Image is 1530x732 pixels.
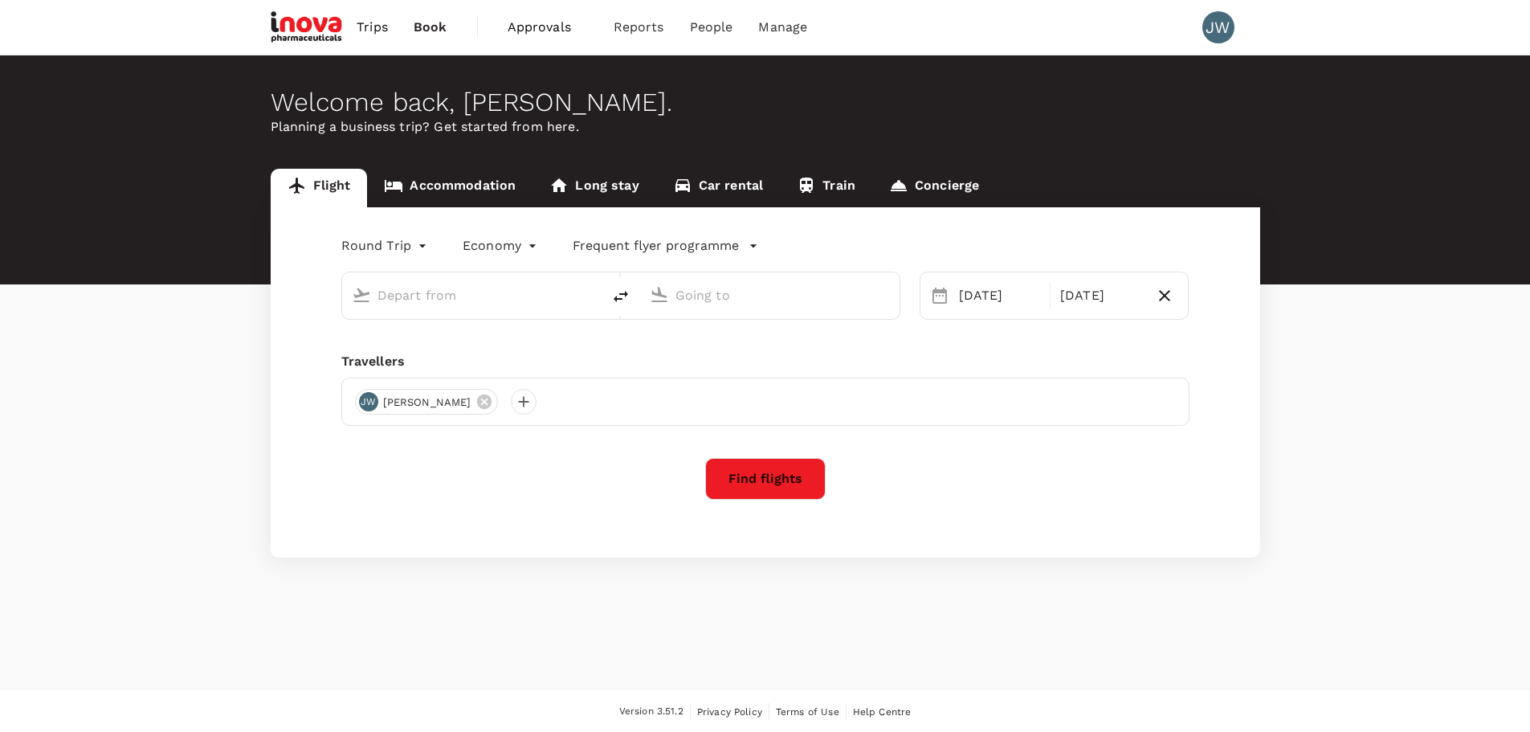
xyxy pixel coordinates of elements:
[359,392,378,411] div: JW
[463,233,541,259] div: Economy
[355,389,499,415] div: JW[PERSON_NAME]
[573,236,758,256] button: Frequent flyer programme
[853,703,912,721] a: Help Centre
[271,10,345,45] img: iNova Pharmaceuticals
[271,88,1260,117] div: Welcome back , [PERSON_NAME] .
[590,293,594,296] button: Open
[1202,11,1234,43] div: JW
[888,293,891,296] button: Open
[776,706,839,718] span: Terms of Use
[341,233,431,259] div: Round Trip
[532,169,655,207] a: Long stay
[780,169,872,207] a: Train
[705,458,826,500] button: Find flights
[373,395,481,411] span: [PERSON_NAME]
[776,703,839,721] a: Terms of Use
[357,18,388,37] span: Trips
[872,169,996,207] a: Concierge
[758,18,807,37] span: Manage
[1054,280,1148,312] div: [DATE]
[377,283,568,308] input: Depart from
[341,352,1189,371] div: Travellers
[853,706,912,718] span: Help Centre
[271,169,368,207] a: Flight
[271,117,1260,137] p: Planning a business trip? Get started from here.
[367,169,532,207] a: Accommodation
[573,236,739,256] p: Frequent flyer programme
[690,18,733,37] span: People
[508,18,588,37] span: Approvals
[697,703,762,721] a: Privacy Policy
[675,283,866,308] input: Going to
[614,18,664,37] span: Reports
[953,280,1047,312] div: [DATE]
[619,704,683,720] span: Version 3.51.2
[697,706,762,718] span: Privacy Policy
[414,18,447,37] span: Book
[602,277,640,316] button: delete
[656,169,781,207] a: Car rental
